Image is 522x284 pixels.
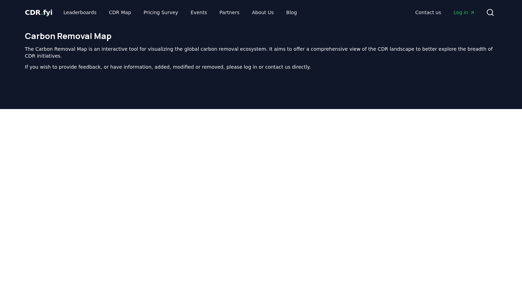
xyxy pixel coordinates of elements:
[246,6,279,19] a: About Us
[25,8,52,17] span: CDR fyi
[41,8,43,17] span: .
[25,8,52,17] a: CDR.fyi
[214,6,245,19] a: Partners
[104,6,137,19] a: CDR Map
[410,6,481,19] nav: Main
[58,6,102,19] a: Leaderboards
[138,6,184,19] a: Pricing Survey
[410,6,447,19] a: Contact us
[58,6,302,19] nav: Main
[25,63,497,70] p: If you wish to provide feedback, or have information, added, modified or removed, please log in o...
[25,30,497,41] h1: Carbon Removal Map
[25,46,497,59] p: The Carbon Removal Map is an interactive tool for visualizing the global carbon removal ecosystem...
[454,9,475,16] span: Log in
[281,6,302,19] a: Blog
[448,6,481,19] a: Log in
[185,6,212,19] a: Events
